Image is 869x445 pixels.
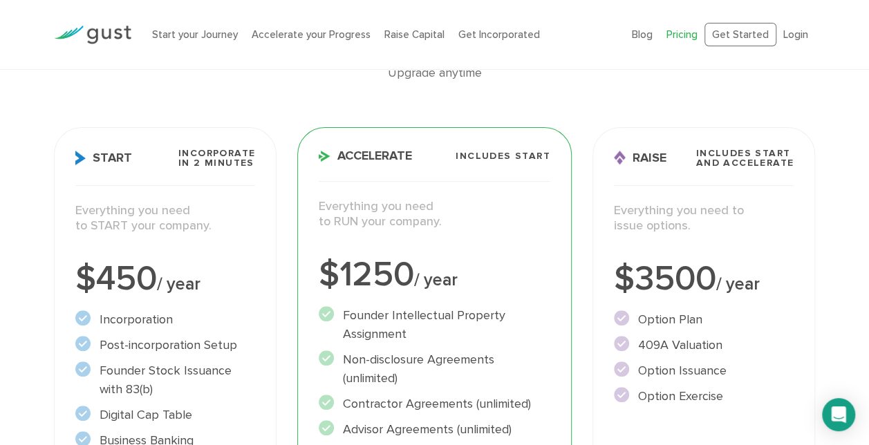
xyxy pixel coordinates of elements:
a: Accelerate your Progress [252,28,371,41]
div: Upgrade anytime [54,64,815,84]
li: Option Plan [614,310,794,329]
img: Start Icon X2 [75,151,86,165]
a: Pricing [666,28,698,41]
li: Founder Intellectual Property Assignment [319,306,550,343]
span: Includes START [456,151,550,161]
img: Accelerate Icon [319,151,330,162]
span: Incorporate in 2 Minutes [178,149,255,168]
div: Open Intercom Messenger [822,398,855,431]
p: Everything you need to issue options. [614,203,794,234]
li: 409A Valuation [614,336,794,354]
li: Option Issuance [614,361,794,380]
li: Founder Stock Issuance with 83(b) [75,361,255,399]
p: Everything you need to RUN your company. [319,199,550,230]
span: / year [157,274,200,294]
div: $1250 [319,258,550,292]
img: Raise Icon [614,151,626,165]
p: Everything you need to START your company. [75,203,255,234]
a: Login [783,28,808,41]
img: Gust Logo [54,26,131,44]
li: Non-disclosure Agreements (unlimited) [319,350,550,388]
li: Option Exercise [614,387,794,406]
li: Digital Cap Table [75,406,255,424]
span: Raise [614,151,666,165]
li: Contractor Agreements (unlimited) [319,395,550,413]
a: Start your Journey [152,28,238,41]
a: Raise Capital [384,28,445,41]
a: Get Incorporated [458,28,540,41]
span: Includes START and ACCELERATE [696,149,794,168]
li: Post-incorporation Setup [75,336,255,354]
span: / year [414,269,458,290]
div: $3500 [614,262,794,296]
a: Blog [632,28,653,41]
a: Get Started [704,23,776,47]
span: / year [716,274,760,294]
li: Advisor Agreements (unlimited) [319,420,550,439]
li: Incorporation [75,310,255,329]
span: Accelerate [319,150,412,162]
span: Start [75,151,132,165]
div: $450 [75,262,255,296]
